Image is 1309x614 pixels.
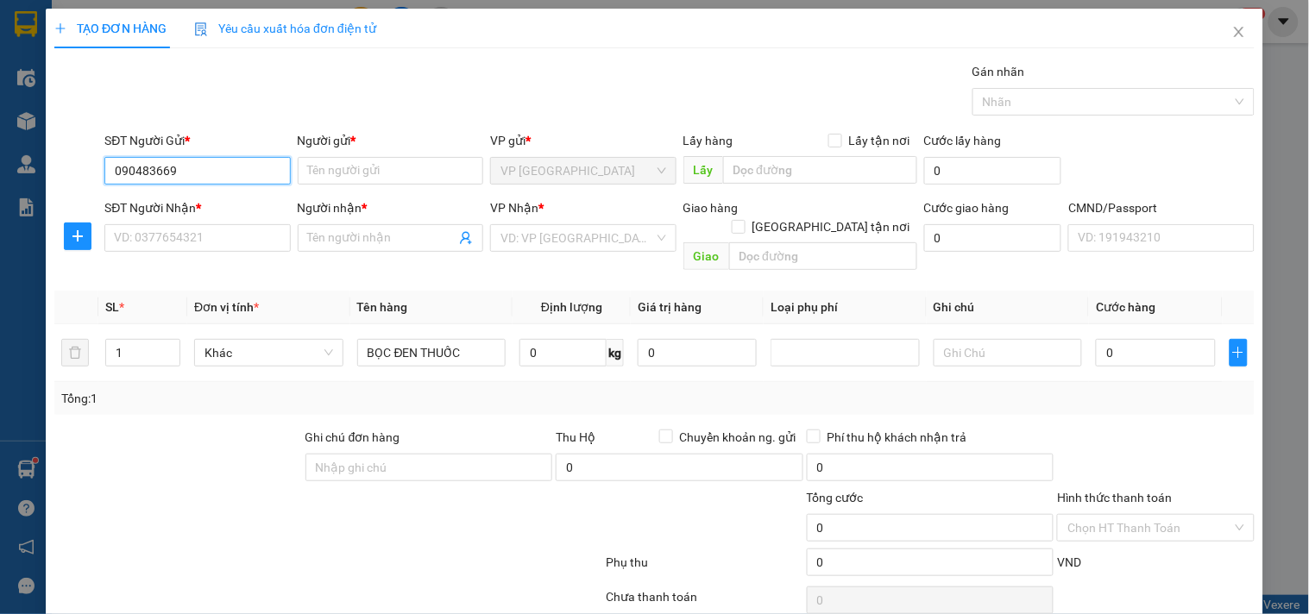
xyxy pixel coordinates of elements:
[65,229,91,243] span: plus
[305,454,553,481] input: Ghi chú đơn hàng
[61,339,89,367] button: delete
[1230,339,1248,367] button: plus
[357,300,408,314] span: Tên hàng
[64,222,91,250] button: plus
[746,217,917,236] span: [GEOGRAPHIC_DATA] tận nơi
[842,131,917,150] span: Lấy tận nơi
[638,339,757,367] input: 0
[807,491,864,504] span: Tổng cước
[490,201,538,215] span: VP Nhận
[683,134,733,147] span: Lấy hàng
[205,340,333,366] span: Khác
[604,553,804,583] div: Phụ thu
[934,339,1083,367] input: Ghi Chú
[683,201,739,215] span: Giao hàng
[459,231,473,245] span: user-add
[1068,198,1254,217] div: CMND/Passport
[729,242,917,270] input: Dọc đường
[357,339,507,367] input: VD: Bàn, Ghế
[556,430,595,444] span: Thu Hộ
[927,291,1090,324] th: Ghi chú
[924,224,1062,252] input: Cước giao hàng
[1096,300,1155,314] span: Cước hàng
[673,428,803,447] span: Chuyển khoản ng. gửi
[541,300,602,314] span: Định lượng
[105,300,119,314] span: SL
[194,22,208,36] img: icon
[104,131,290,150] div: SĐT Người Gửi
[104,198,290,217] div: SĐT Người Nhận
[1230,346,1247,360] span: plus
[298,198,483,217] div: Người nhận
[607,339,624,367] span: kg
[924,157,1062,185] input: Cước lấy hàng
[683,242,729,270] span: Giao
[298,131,483,150] div: Người gửi
[924,201,1010,215] label: Cước giao hàng
[194,300,259,314] span: Đơn vị tính
[1215,9,1263,57] button: Close
[1232,25,1246,39] span: close
[54,22,66,34] span: plus
[194,22,376,35] span: Yêu cầu xuất hóa đơn điện tử
[1057,555,1081,569] span: VND
[683,156,723,184] span: Lấy
[764,291,927,324] th: Loại phụ phí
[924,134,1002,147] label: Cước lấy hàng
[61,389,507,408] div: Tổng: 1
[500,158,665,184] span: VP Hà Đông
[1057,491,1172,504] label: Hình thức thanh toán
[821,428,974,447] span: Phí thu hộ khách nhận trả
[490,131,676,150] div: VP gửi
[638,300,702,314] span: Giá trị hàng
[305,430,400,444] label: Ghi chú đơn hàng
[972,65,1025,78] label: Gán nhãn
[723,156,917,184] input: Dọc đường
[54,22,167,35] span: TẠO ĐƠN HÀNG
